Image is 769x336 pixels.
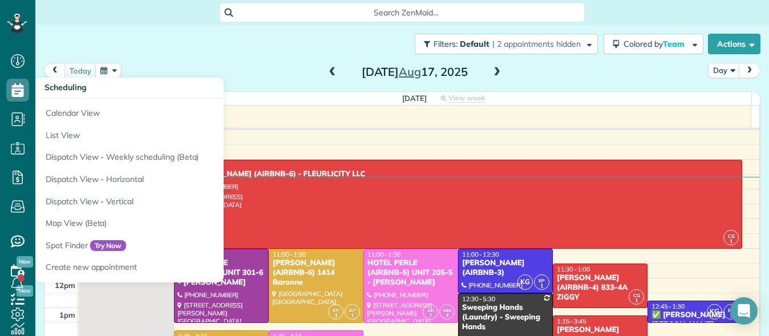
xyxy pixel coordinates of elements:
span: Colored by [624,39,689,49]
h2: [DATE] 17, 2025 [343,66,486,78]
div: [PERSON_NAME] (AIRBNB-3) [462,258,549,278]
small: 3 [329,310,343,321]
a: Dispatch View - Vertical [35,191,321,213]
div: Sweeping Hands (Laundry) - Sweeping Hands [462,303,549,332]
span: 11:00 - 1:30 [273,250,306,258]
button: next [739,63,760,78]
span: KG [517,274,533,290]
span: Default [460,39,490,49]
span: CG [728,233,735,239]
span: New [17,256,33,268]
a: List View [35,124,321,147]
span: 12:45 - 1:30 [651,302,685,310]
span: View week [448,94,485,103]
small: 1 [629,295,643,306]
span: 1:15 - 3:45 [557,317,586,325]
button: today [64,63,96,78]
span: 12:30 - 5:30 [462,295,495,303]
span: EP [539,277,545,284]
span: 11:30 - 1:00 [557,265,590,273]
button: Actions [708,34,760,54]
button: Filters: Default | 2 appointments hidden [415,34,598,54]
span: Scheduling [44,82,87,92]
span: 12pm [55,281,75,290]
small: 2 [423,310,438,321]
small: 4 [440,310,454,321]
div: [PERSON_NAME] (AIRBNB-6) 1414 Baronne [272,258,360,288]
small: 1 [345,310,359,321]
span: AR [427,307,434,313]
button: Colored byTeam [604,34,703,54]
span: CG [633,292,640,298]
span: EP [728,307,734,313]
span: Aug [399,64,421,79]
button: Day [708,63,740,78]
a: Spot FinderTry Now [35,234,321,257]
a: Calendar View [35,98,321,124]
a: Dispatch View - Weekly scheduling (Beta) [35,146,321,168]
span: KP [333,307,339,313]
span: Team [663,39,686,49]
div: ✅ [PERSON_NAME] (AIRBNB-6) - FLEURLICITY LLC [177,169,739,179]
small: 1 [724,310,738,321]
span: Filters: [434,39,458,49]
div: Open Intercom Messenger [730,297,758,325]
a: Create new appointment [35,256,321,282]
span: KP [349,307,356,313]
div: [PERSON_NAME] (AIRBNB-4) 833-4A ZIGGY [556,273,644,302]
span: | 2 appointments hidden [492,39,581,49]
span: Try Now [90,240,127,252]
span: 1pm [59,310,75,319]
small: 1 [535,281,549,292]
a: Map View (Beta) [35,212,321,234]
span: 11:00 - 1:30 [367,250,400,258]
span: MM [443,307,451,313]
a: Filters: Default | 2 appointments hidden [409,34,598,54]
button: prev [44,63,66,78]
a: Dispatch View - Horizontal [35,168,321,191]
span: 11:00 - 12:30 [462,250,499,258]
span: KG [707,304,722,319]
small: 1 [724,236,738,247]
div: HOTEL PERLE (AIRBNB-5) UNIT 205-5 - [PERSON_NAME] [367,258,455,288]
span: [DATE] [402,94,427,103]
